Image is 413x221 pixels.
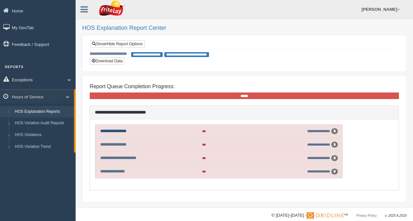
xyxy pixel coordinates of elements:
[12,129,74,141] a: HOS Violations
[356,214,377,217] a: Privacy Policy
[82,25,406,31] h2: HOS Explanation Report Center
[12,117,74,129] a: HOS Violation Audit Reports
[307,212,344,219] img: Gridline
[271,212,406,219] div: © [DATE]-[DATE] - ™
[90,40,145,48] a: Show/Hide Report Options
[12,141,74,153] a: HOS Violation Trend
[385,214,406,217] span: v. 2025.4.2019
[90,84,399,90] h4: Report Queue Completion Progress:
[12,106,74,118] a: HOS Explanation Reports
[90,57,125,65] button: Download Data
